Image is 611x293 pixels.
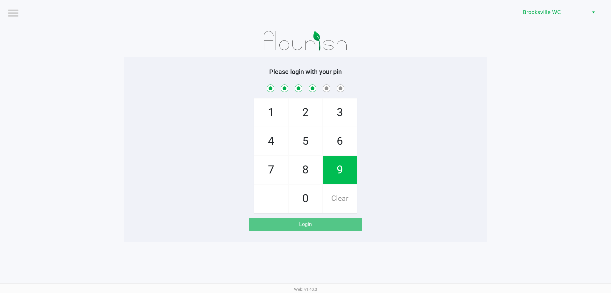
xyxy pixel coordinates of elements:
span: 3 [323,99,357,127]
span: 4 [254,127,288,155]
h5: Please login with your pin [129,68,482,76]
span: 6 [323,127,357,155]
span: 1 [254,99,288,127]
span: 8 [289,156,322,184]
span: 5 [289,127,322,155]
span: 9 [323,156,357,184]
span: Clear [323,185,357,213]
span: 0 [289,185,322,213]
span: Web: v1.40.0 [294,287,317,292]
span: Brooksville WC [523,9,585,16]
button: Select [589,7,598,18]
span: 7 [254,156,288,184]
span: 2 [289,99,322,127]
